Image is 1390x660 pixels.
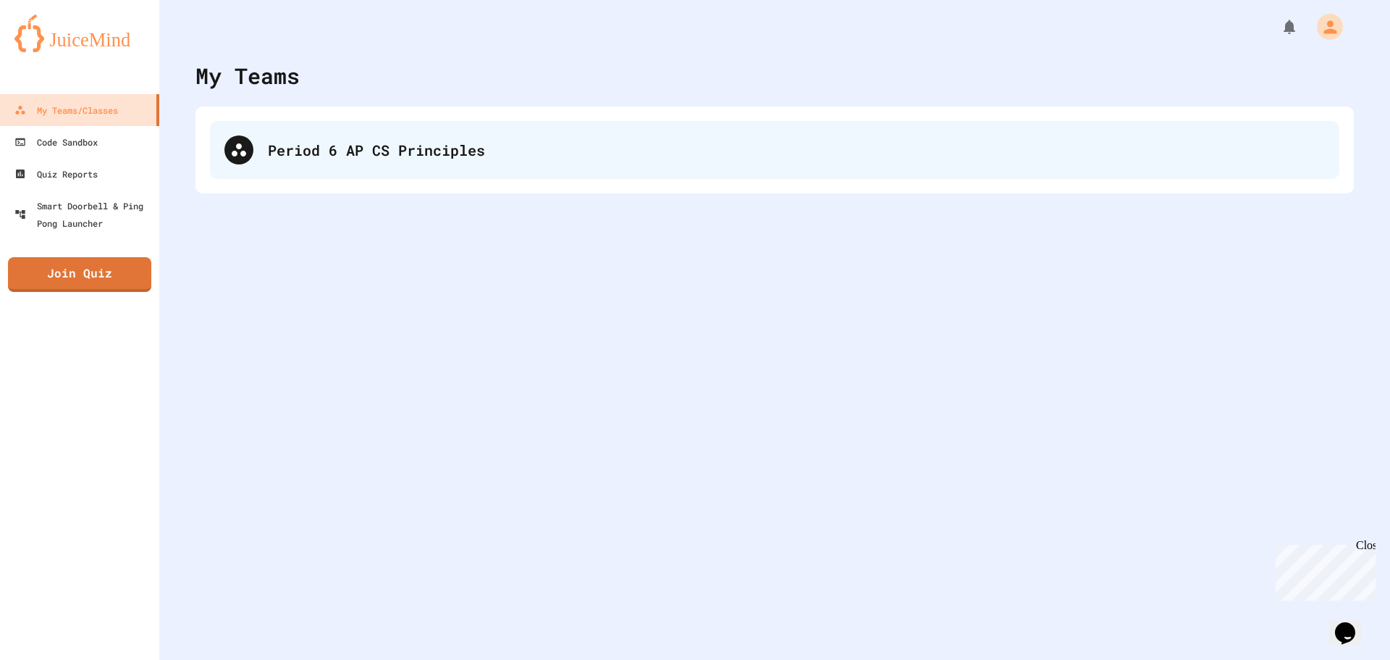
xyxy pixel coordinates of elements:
iframe: chat widget [1270,539,1376,601]
div: Code Sandbox [14,133,98,151]
a: Join Quiz [8,257,151,292]
div: Smart Doorbell & Ping Pong Launcher [14,197,153,232]
div: My Teams [195,59,300,92]
div: Period 6 AP CS Principles [268,139,1325,161]
div: Quiz Reports [14,165,98,183]
div: My Teams/Classes [14,101,118,119]
iframe: chat widget [1329,602,1376,646]
div: Period 6 AP CS Principles [210,121,1339,179]
div: My Account [1302,10,1347,43]
div: My Notifications [1254,14,1302,39]
div: Chat with us now!Close [6,6,100,92]
img: logo-orange.svg [14,14,145,52]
